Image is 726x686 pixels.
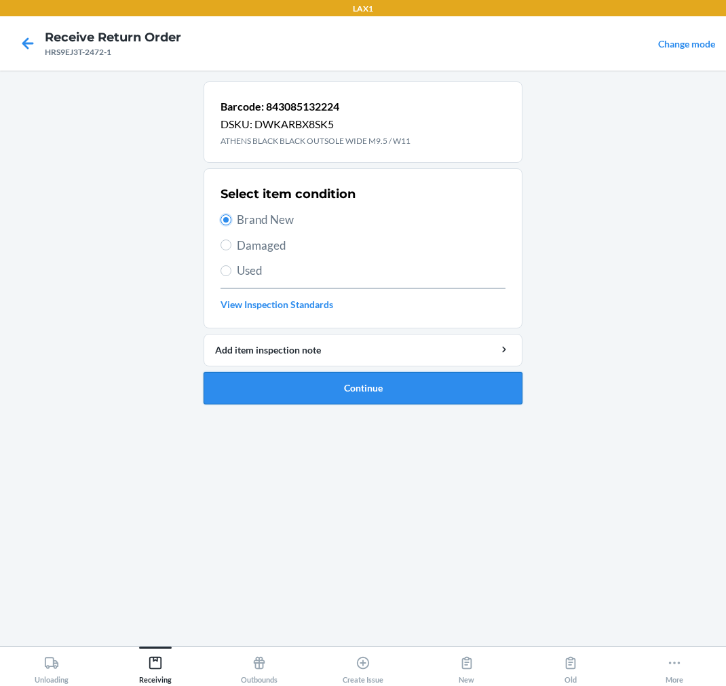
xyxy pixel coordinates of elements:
[666,650,683,684] div: More
[139,650,172,684] div: Receiving
[221,185,356,203] h2: Select item condition
[208,647,311,684] button: Outbounds
[204,334,522,366] button: Add item inspection note
[658,38,715,50] a: Change mode
[45,28,181,46] h4: Receive Return Order
[221,135,410,147] p: ATHENS BLACK BLACK OUTSOLE WIDE M9.5 / W11
[241,650,278,684] div: Outbounds
[221,214,231,225] input: Brand New
[518,647,622,684] button: Old
[35,650,69,684] div: Unloading
[221,265,231,276] input: Used
[221,116,410,132] p: DSKU: DWKARBX8SK5
[563,650,578,684] div: Old
[237,262,505,280] span: Used
[204,372,522,404] button: Continue
[353,3,373,15] p: LAX1
[622,647,726,684] button: More
[221,297,505,311] a: View Inspection Standards
[221,98,410,115] p: Barcode: 843085132224
[343,650,383,684] div: Create Issue
[104,647,208,684] button: Receiving
[311,647,415,684] button: Create Issue
[45,46,181,58] div: HRS9EJ3T-2472-1
[237,211,505,229] span: Brand New
[215,343,511,357] div: Add item inspection note
[237,237,505,254] span: Damaged
[459,650,474,684] div: New
[221,240,231,250] input: Damaged
[415,647,518,684] button: New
